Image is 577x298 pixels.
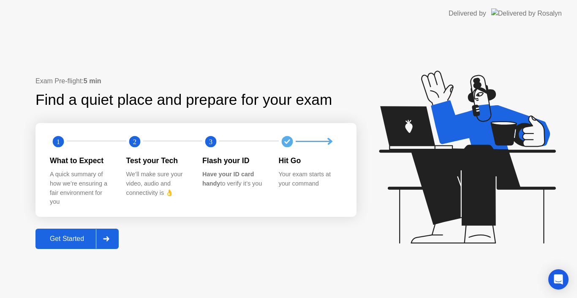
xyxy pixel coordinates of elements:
text: 3 [209,138,212,146]
b: 5 min [84,77,101,85]
button: Get Started [35,229,119,249]
div: Test your Tech [126,155,189,166]
div: Exam Pre-flight: [35,76,357,86]
div: Flash your ID [202,155,265,166]
div: Find a quiet place and prepare for your exam [35,89,333,111]
div: What to Expect [50,155,113,166]
div: A quick summary of how we’re ensuring a fair environment for you [50,170,113,206]
div: Get Started [38,235,96,243]
text: 1 [57,138,60,146]
b: Have your ID card handy [202,171,254,187]
img: Delivered by Rosalyn [491,8,562,18]
text: 2 [133,138,136,146]
div: Delivered by [449,8,486,19]
div: to verify it’s you [202,170,265,188]
div: Your exam starts at your command [279,170,342,188]
div: Open Intercom Messenger [548,269,569,290]
div: Hit Go [279,155,342,166]
div: We’ll make sure your video, audio and connectivity is 👌 [126,170,189,197]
